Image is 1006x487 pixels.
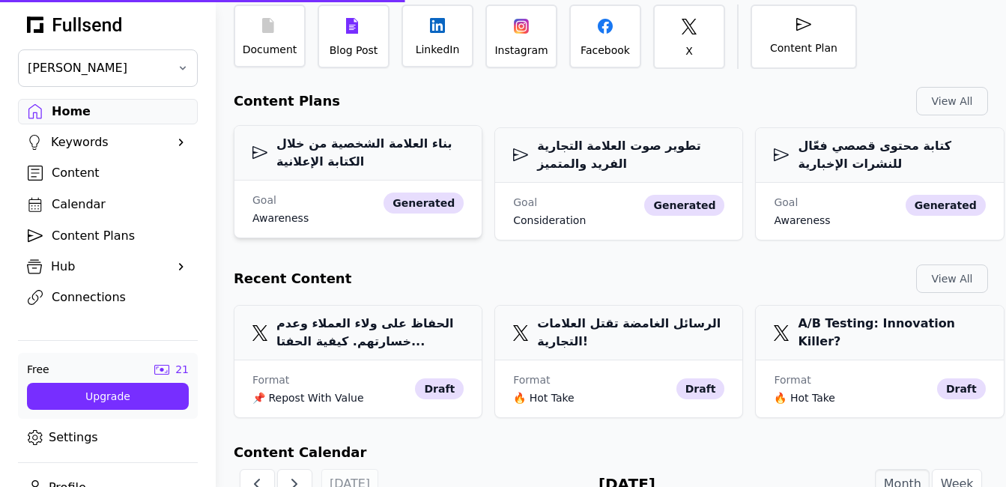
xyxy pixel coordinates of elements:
div: Content [52,164,188,182]
div: draft [415,378,464,399]
button: Upgrade [27,383,189,410]
div: 21 [175,362,189,377]
div: Free [27,362,49,377]
div: Goal [513,195,586,210]
div: 📌 Repost With Value [252,390,409,405]
div: 🔥 Hot Take [774,390,930,405]
div: Goal [774,195,830,210]
h2: Recent Content [234,268,351,289]
div: Document [243,42,297,57]
div: draft [676,378,725,399]
div: Format [513,372,670,387]
div: Blog Post [330,43,378,58]
div: View All [929,271,975,286]
div: consideration [513,213,586,228]
div: Upgrade [39,389,177,404]
div: Facebook [581,43,630,58]
a: Content Plans [18,223,198,249]
a: Content [18,160,198,186]
h3: الحفاظ على ولاء العملاء وعدم خسارتهم. كيفية الحفتا... [252,315,464,351]
h3: كتابة محتوى قصصي فعّال للنشرات الإخبارية [774,137,985,173]
div: generated [906,195,986,216]
h3: A/B Testing: Innovation Killer? [774,315,985,351]
h2: Content Calendar [234,442,988,463]
div: Format [252,372,409,387]
button: [PERSON_NAME] [18,49,198,87]
div: generated [644,195,724,216]
div: Format [774,372,930,387]
div: Content Plan [770,40,837,55]
div: View All [929,94,975,109]
div: Keywords [51,133,165,151]
div: Instagram [494,43,548,58]
div: 🔥 Hot Take [513,390,670,405]
h3: بناء العلامة الشخصية من خلال الكتابة الإعلانية [252,135,464,171]
h3: الرسائل الغامضة تقتل العلامات التجارية! [513,315,724,351]
button: View All [916,264,988,293]
a: Home [18,99,198,124]
div: Content Plans [52,227,188,245]
div: Goal [252,193,309,208]
div: awareness [774,213,830,228]
a: Connections [18,285,198,310]
div: Hub [51,258,165,276]
button: View All [916,87,988,115]
a: Settings [18,425,198,450]
div: awareness [252,211,309,226]
div: X [685,43,693,58]
h3: تطوير صوت العلامة التجارية الفريد والمتميز [513,137,724,173]
div: Connections [52,288,188,306]
span: [PERSON_NAME] [28,59,167,77]
h2: Content Plans [234,91,340,112]
div: draft [937,378,986,399]
div: LinkedIn [416,42,460,57]
a: Calendar [18,192,198,217]
div: generated [384,193,464,214]
div: Calendar [52,196,188,214]
div: Home [52,103,188,121]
